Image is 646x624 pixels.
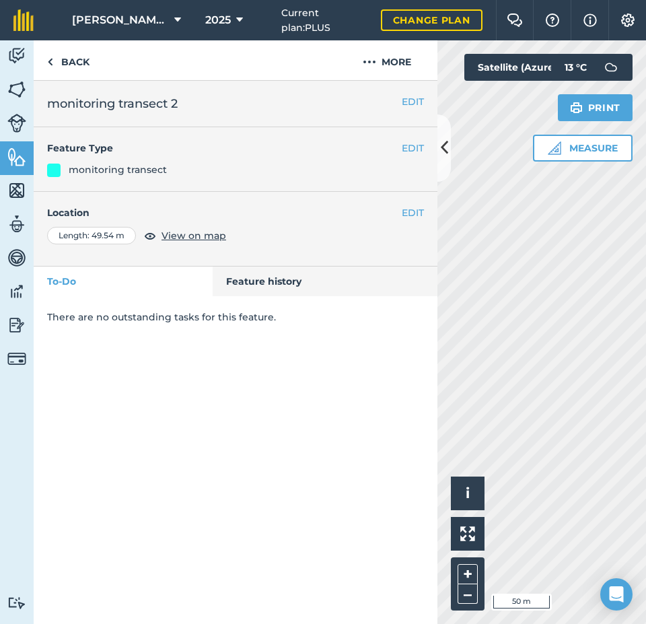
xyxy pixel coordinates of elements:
h4: Feature Type [47,141,402,155]
img: svg+xml;base64,PD94bWwgdmVyc2lvbj0iMS4wIiBlbmNvZGluZz0idXRmLTgiPz4KPCEtLSBHZW5lcmF0b3I6IEFkb2JlIE... [7,596,26,609]
img: svg+xml;base64,PD94bWwgdmVyc2lvbj0iMS4wIiBlbmNvZGluZz0idXRmLTgiPz4KPCEtLSBHZW5lcmF0b3I6IEFkb2JlIE... [7,114,26,133]
span: 2025 [205,12,231,28]
button: + [458,564,478,584]
p: There are no outstanding tasks for this feature. [47,310,424,324]
a: Change plan [381,9,482,31]
a: To-Do [34,267,213,296]
button: EDIT [402,141,424,155]
div: Length : 49.54 m [47,227,136,244]
img: svg+xml;base64,PHN2ZyB4bWxucz0iaHR0cDovL3d3dy53My5vcmcvMjAwMC9zdmciIHdpZHRoPSI1NiIgaGVpZ2h0PSI2MC... [7,180,26,201]
button: Measure [533,135,633,162]
img: svg+xml;base64,PHN2ZyB4bWxucz0iaHR0cDovL3d3dy53My5vcmcvMjAwMC9zdmciIHdpZHRoPSI1NiIgaGVpZ2h0PSI2MC... [7,79,26,100]
img: svg+xml;base64,PHN2ZyB4bWxucz0iaHR0cDovL3d3dy53My5vcmcvMjAwMC9zdmciIHdpZHRoPSIxNyIgaGVpZ2h0PSIxNy... [583,12,597,28]
img: svg+xml;base64,PHN2ZyB4bWxucz0iaHR0cDovL3d3dy53My5vcmcvMjAwMC9zdmciIHdpZHRoPSI5IiBoZWlnaHQ9IjI0Ii... [47,54,53,70]
img: A cog icon [620,13,636,27]
img: svg+xml;base64,PD94bWwgdmVyc2lvbj0iMS4wIiBlbmNvZGluZz0idXRmLTgiPz4KPCEtLSBHZW5lcmF0b3I6IEFkb2JlIE... [7,214,26,234]
span: Current plan : PLUS [281,5,370,36]
button: More [336,40,437,80]
a: Back [34,40,103,80]
img: fieldmargin Logo [13,9,34,31]
span: [PERSON_NAME][GEOGRAPHIC_DATA] [72,12,169,28]
button: Print [558,94,633,121]
img: Four arrows, one pointing top left, one top right, one bottom right and the last bottom left [460,526,475,541]
img: svg+xml;base64,PHN2ZyB4bWxucz0iaHR0cDovL3d3dy53My5vcmcvMjAwMC9zdmciIHdpZHRoPSIxOCIgaGVpZ2h0PSIyNC... [144,228,156,244]
span: 13 ° C [565,54,587,81]
h4: Location [47,205,424,220]
img: svg+xml;base64,PHN2ZyB4bWxucz0iaHR0cDovL3d3dy53My5vcmcvMjAwMC9zdmciIHdpZHRoPSI1NiIgaGVpZ2h0PSI2MC... [7,147,26,167]
button: i [451,477,485,510]
img: svg+xml;base64,PHN2ZyB4bWxucz0iaHR0cDovL3d3dy53My5vcmcvMjAwMC9zdmciIHdpZHRoPSIxOSIgaGVpZ2h0PSIyNC... [570,100,583,116]
img: svg+xml;base64,PD94bWwgdmVyc2lvbj0iMS4wIiBlbmNvZGluZz0idXRmLTgiPz4KPCEtLSBHZW5lcmF0b3I6IEFkb2JlIE... [7,281,26,302]
img: svg+xml;base64,PHN2ZyB4bWxucz0iaHR0cDovL3d3dy53My5vcmcvMjAwMC9zdmciIHdpZHRoPSIyMCIgaGVpZ2h0PSIyNC... [363,54,376,70]
button: EDIT [402,205,424,220]
img: svg+xml;base64,PD94bWwgdmVyc2lvbj0iMS4wIiBlbmNvZGluZz0idXRmLTgiPz4KPCEtLSBHZW5lcmF0b3I6IEFkb2JlIE... [598,54,624,81]
span: i [466,485,470,501]
a: Feature history [213,267,438,296]
img: svg+xml;base64,PD94bWwgdmVyc2lvbj0iMS4wIiBlbmNvZGluZz0idXRmLTgiPz4KPCEtLSBHZW5lcmF0b3I6IEFkb2JlIE... [7,46,26,66]
img: svg+xml;base64,PD94bWwgdmVyc2lvbj0iMS4wIiBlbmNvZGluZz0idXRmLTgiPz4KPCEtLSBHZW5lcmF0b3I6IEFkb2JlIE... [7,248,26,268]
span: View on map [161,228,226,243]
div: Open Intercom Messenger [600,578,633,611]
img: Two speech bubbles overlapping with the left bubble in the forefront [507,13,523,27]
button: 13 °C [551,54,633,81]
div: monitoring transect [69,162,167,177]
img: A question mark icon [544,13,561,27]
img: Ruler icon [548,141,561,155]
button: Satellite (Azure) [464,54,594,81]
button: EDIT [402,94,424,109]
button: View on map [144,228,226,244]
button: – [458,584,478,604]
img: svg+xml;base64,PD94bWwgdmVyc2lvbj0iMS4wIiBlbmNvZGluZz0idXRmLTgiPz4KPCEtLSBHZW5lcmF0b3I6IEFkb2JlIE... [7,315,26,335]
img: svg+xml;base64,PD94bWwgdmVyc2lvbj0iMS4wIiBlbmNvZGluZz0idXRmLTgiPz4KPCEtLSBHZW5lcmF0b3I6IEFkb2JlIE... [7,349,26,368]
h2: monitoring transect 2 [47,94,424,113]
